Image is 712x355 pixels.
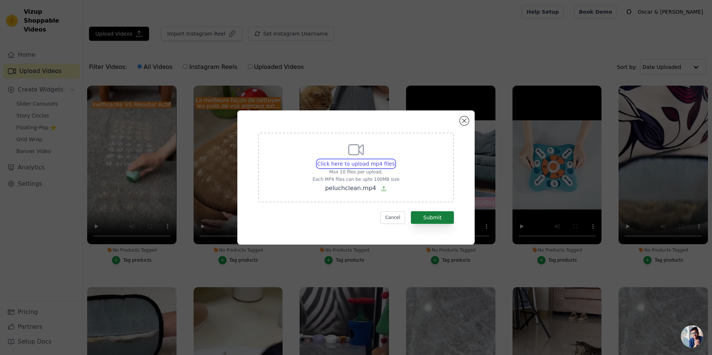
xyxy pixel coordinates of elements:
span: Click here to upload mp4 files [317,161,395,167]
p: Each MP4 files can be upto 100MB size [313,176,399,182]
button: Cancel [380,211,405,224]
div: Ouvrir le chat [681,325,703,348]
span: peluchclean.mp4 [325,185,376,192]
button: Close modal [460,116,469,125]
p: Max 10 files per upload. [313,169,399,175]
button: Submit [411,211,454,224]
